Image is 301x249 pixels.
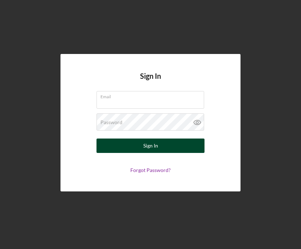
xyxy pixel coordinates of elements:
[100,91,204,99] label: Email
[140,72,161,91] h4: Sign In
[100,119,122,125] label: Password
[130,167,171,173] a: Forgot Password?
[96,139,205,153] button: Sign In
[143,139,158,153] div: Sign In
